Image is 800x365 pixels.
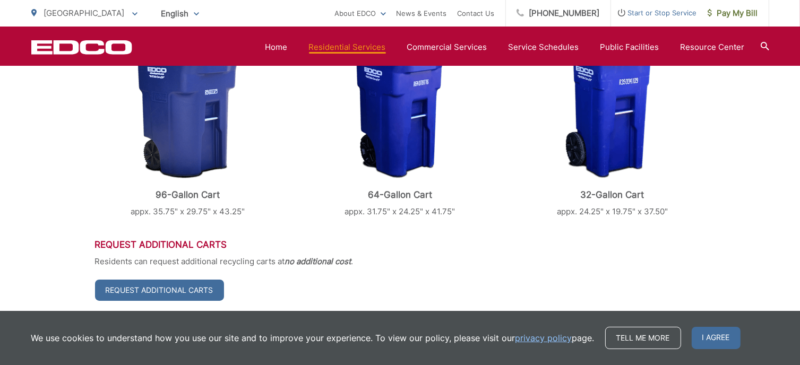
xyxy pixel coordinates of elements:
[519,205,705,218] p: appx. 24.25" x 19.75" x 37.50"
[565,41,659,179] img: cart-recycling-32.png
[605,327,681,349] a: Tell me more
[95,280,224,301] a: Request Additional Carts
[95,255,706,268] p: Residents can request additional recycling carts at .
[397,7,447,20] a: News & Events
[307,189,493,200] p: 64-Gallon Cart
[519,189,705,200] p: 32-Gallon Cart
[307,205,493,218] p: appx. 31.75" x 24.25" x 41.75"
[265,41,288,54] a: Home
[31,40,132,55] a: EDCD logo. Return to the homepage.
[708,7,758,20] span: Pay My Bill
[309,41,386,54] a: Residential Services
[692,327,741,349] span: I agree
[95,205,281,218] p: appx. 35.75" x 29.75" x 43.25"
[44,8,125,18] span: [GEOGRAPHIC_DATA]
[128,41,246,179] img: cart-recycling-96.png
[335,7,386,20] a: About EDCO
[458,7,495,20] a: Contact Us
[285,256,351,266] strong: no additional cost
[95,239,706,250] h3: Request Additional Carts
[153,4,207,23] span: English
[349,41,451,179] img: cart-recycling-64.png
[600,41,659,54] a: Public Facilities
[407,41,487,54] a: Commercial Services
[515,332,572,344] a: privacy policy
[31,332,595,344] p: We use cookies to understand how you use our site and to improve your experience. To view our pol...
[509,41,579,54] a: Service Schedules
[681,41,745,54] a: Resource Center
[95,189,281,200] p: 96-Gallon Cart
